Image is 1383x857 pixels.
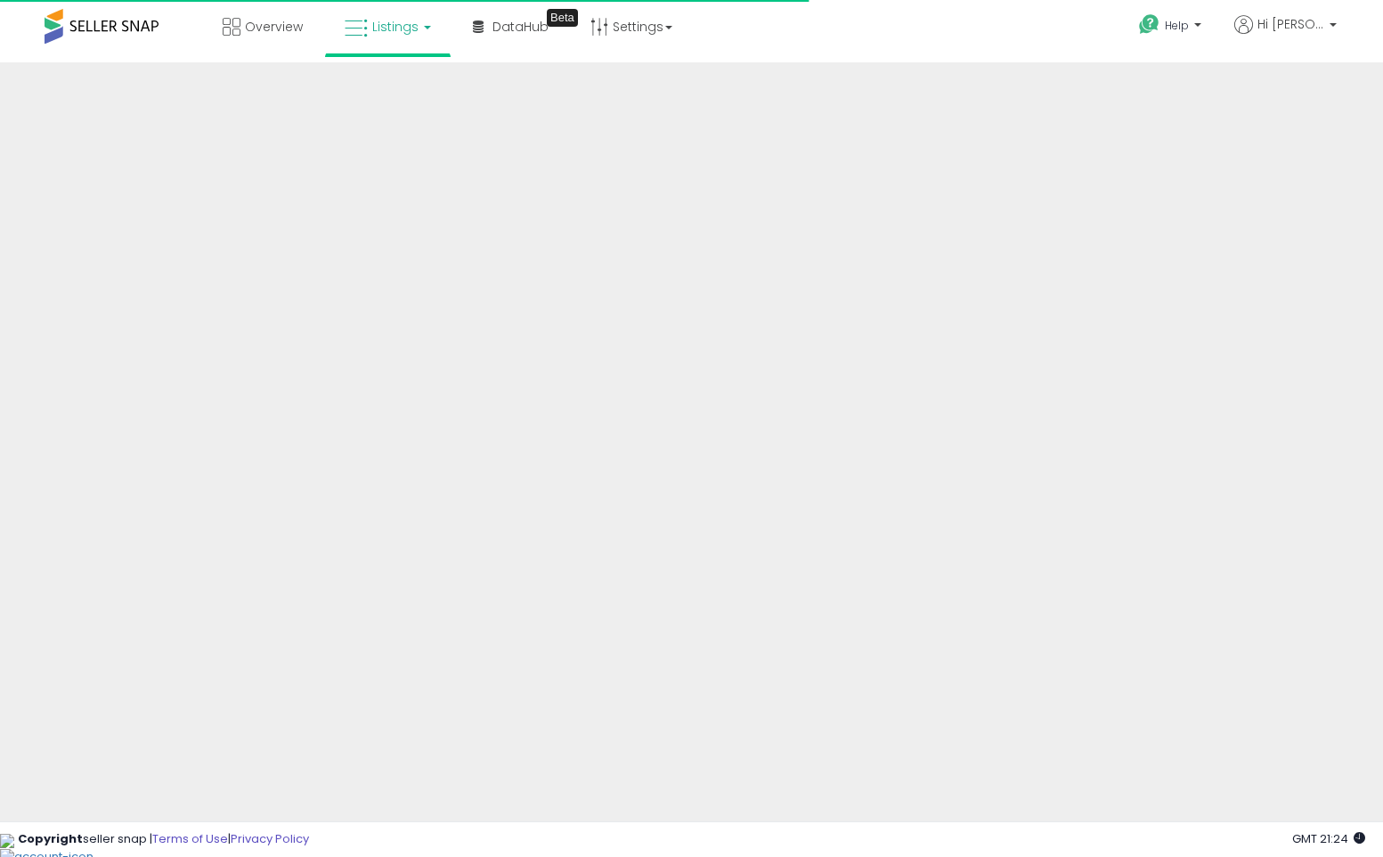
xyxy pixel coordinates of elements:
i: Get Help [1138,13,1160,36]
span: Overview [245,18,303,36]
div: Tooltip anchor [547,9,578,27]
span: Help [1165,18,1189,33]
span: Listings [372,18,419,36]
span: Hi [PERSON_NAME] [1257,15,1324,33]
a: Hi [PERSON_NAME] [1234,15,1337,55]
span: DataHub [492,18,549,36]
